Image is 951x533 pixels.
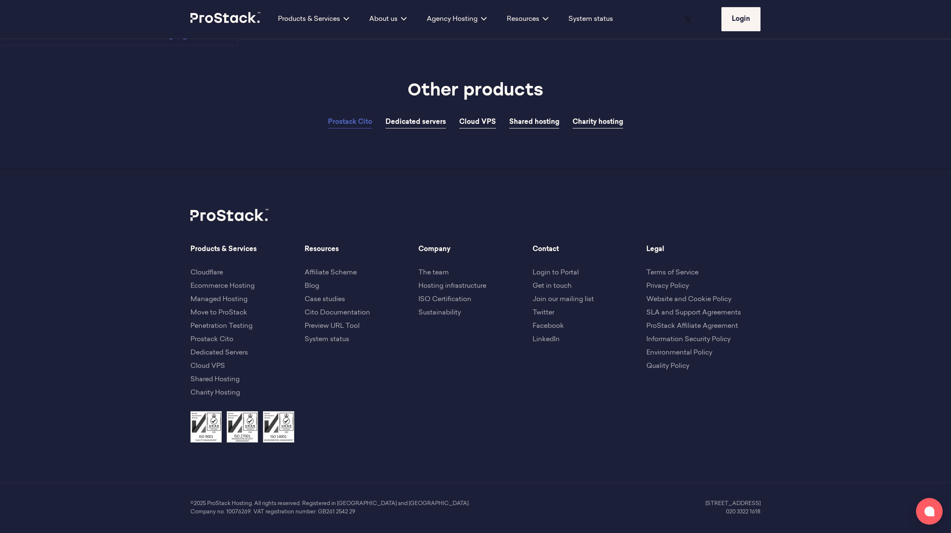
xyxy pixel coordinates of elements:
span: Prostack Cito [328,119,372,126]
a: Ecommerce Hosting [190,283,255,289]
span: Company [418,244,533,254]
a: Prostack logo [190,12,261,26]
span: Contact [533,244,647,254]
a: 020 3322 1618 [726,509,761,515]
p: [STREET_ADDRESS] [475,500,761,508]
a: LinkedIn [533,336,560,343]
div: Agency Hosting [417,14,497,24]
a: Facebook [533,323,564,329]
div: About us [359,14,417,24]
a: System status [305,336,349,343]
a: Privacy Policy [646,283,689,289]
a: Case studies [305,296,345,303]
a: Prostack Cito [190,336,233,343]
a: Penetration Testing [190,323,253,329]
a: Dedicated Servers [190,349,248,356]
a: Prostack logo [190,209,270,224]
a: Cloudflare [190,269,223,276]
a: ISO Certification [418,296,471,303]
a: Preview URL Tool [305,323,360,329]
a: Cloud VPS [459,116,496,128]
a: SLA and Support Agreements [646,309,741,316]
a: Cloud VPS [190,363,225,370]
a: Terms of Service [646,269,698,276]
span: Login [732,16,750,23]
a: Charity hosting [573,116,623,128]
a: Blog [305,283,319,289]
div: Products & Services [268,14,359,24]
a: Twitter [533,309,554,316]
a: Login [721,7,761,31]
span: Cloud VPS [459,119,496,126]
span: Resources [305,244,419,254]
a: Charity Hosting [190,390,240,396]
span: Charity hosting [573,119,623,126]
a: Managed Hosting [190,296,248,303]
a: Prostack Cito [328,116,372,128]
a: Hosting infrastructure [418,283,486,289]
a: The team [418,269,449,276]
div: Resources [497,14,558,24]
p: Company no. 10076269. VAT registration number: GB261 2542 29 [190,508,475,516]
a: Affiliate Scheme [305,269,357,276]
span: Shared hosting [509,119,559,126]
span: Dedicated servers [385,119,446,126]
span: Legal [646,244,761,254]
span: Products & Services [190,244,305,254]
a: Join our mailing list [533,296,594,303]
a: Quality Policy [646,363,689,370]
a: Shared Hosting [190,376,240,383]
a: Website and Cookie Policy [646,296,731,303]
a: Get in touch [533,283,572,289]
a: System status [568,14,613,24]
p: ©2025 ProStack Hosting. All rights reserved. Registered in [GEOGRAPHIC_DATA] and [GEOGRAPHIC_DATA]. [190,500,475,508]
h2: Other products [305,80,647,103]
button: Open chat window [916,498,943,525]
a: Environmental Policy [646,349,712,356]
a: Login to Portal [533,269,579,276]
a: Move to ProStack [190,309,247,316]
a: ProStack Affiliate Agreement [646,323,738,329]
a: Sustainability [418,309,461,316]
a: Information Security Policy [646,336,731,343]
a: Shared hosting [509,116,559,128]
a: Cito Documentation [305,309,370,316]
a: Dedicated servers [385,116,446,128]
